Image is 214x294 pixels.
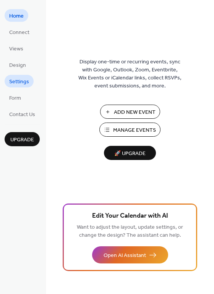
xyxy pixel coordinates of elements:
span: Display one-time or recurring events, sync with Google, Outlook, Zoom, Eventbrite, Wix Events or ... [78,58,182,90]
span: Connect [9,29,29,37]
span: Home [9,12,24,20]
a: Views [5,42,28,55]
span: Design [9,61,26,69]
button: Upgrade [5,132,40,146]
a: Contact Us [5,108,40,120]
span: Upgrade [10,136,34,144]
span: 🚀 Upgrade [109,149,151,159]
button: 🚀 Upgrade [104,146,156,160]
span: Manage Events [113,126,156,134]
span: Form [9,94,21,102]
span: Contact Us [9,111,35,119]
span: Want to adjust the layout, update settings, or change the design? The assistant can help. [77,222,183,241]
a: Settings [5,75,34,87]
a: Home [5,9,28,22]
span: Add New Event [114,108,156,116]
span: Views [9,45,23,53]
a: Form [5,91,26,104]
button: Open AI Assistant [92,246,168,263]
button: Manage Events [99,123,160,137]
span: Edit Your Calendar with AI [92,211,168,221]
span: Settings [9,78,29,86]
span: Open AI Assistant [104,252,146,260]
a: Connect [5,26,34,38]
a: Design [5,58,31,71]
button: Add New Event [100,105,160,119]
